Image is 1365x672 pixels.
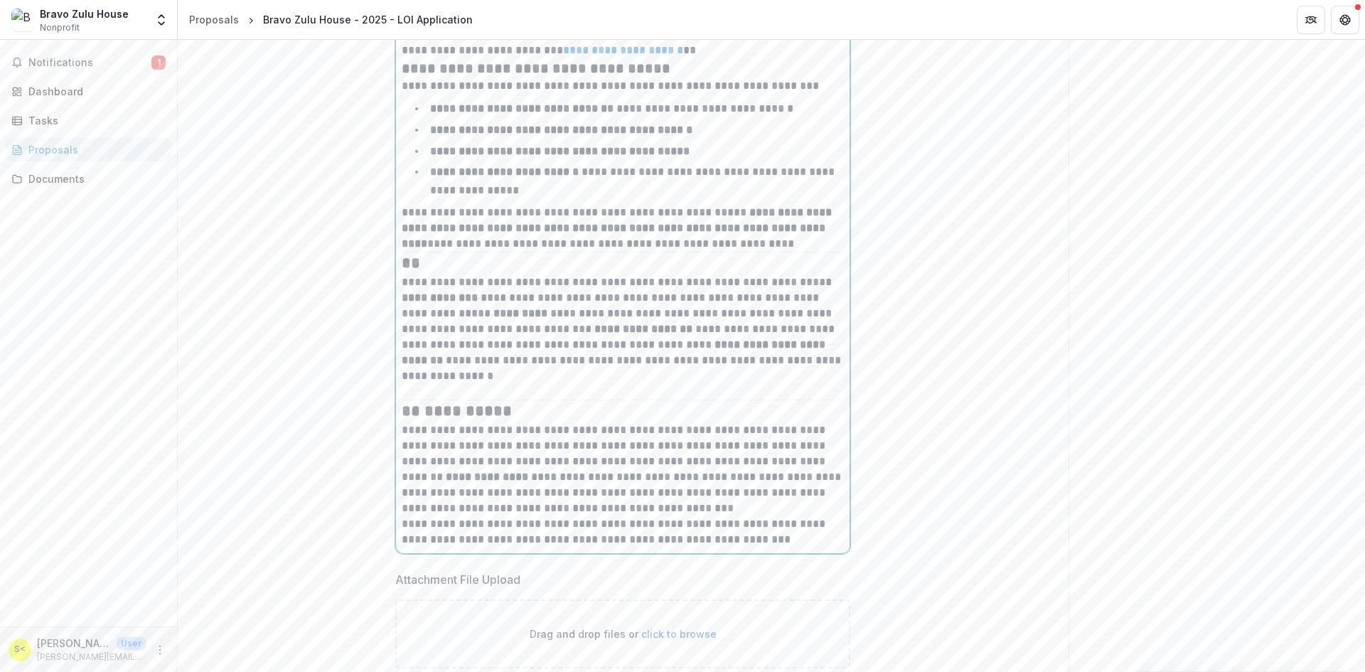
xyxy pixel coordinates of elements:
div: Documents [28,171,160,186]
nav: breadcrumb [183,9,478,30]
span: Notifications [28,57,151,69]
p: User [117,637,146,650]
div: Bravo Zulu House - 2025 - LOI Application [263,12,473,27]
div: Proposals [28,142,160,157]
button: Partners [1297,6,1325,34]
div: Tasks [28,113,160,128]
p: Attachment File Upload [395,571,520,588]
a: Proposals [183,9,245,30]
a: Documents [6,167,171,191]
button: More [151,641,168,658]
span: 1 [151,55,166,70]
div: Proposals [189,12,239,27]
button: Notifications1 [6,51,171,74]
p: [PERSON_NAME][EMAIL_ADDRESS][DOMAIN_NAME] [37,651,146,663]
div: Dashboard [28,84,160,99]
a: Proposals [6,138,171,161]
a: Tasks [6,109,171,132]
span: click to browse [641,628,717,640]
div: Sam Andrews <sam@bravozuluhouse.org> [14,645,26,654]
div: Bravo Zulu House [40,6,129,21]
p: Drag and drop files or [530,626,717,641]
span: Nonprofit [40,21,80,34]
a: Dashboard [6,80,171,103]
img: Bravo Zulu House [11,9,34,31]
p: [PERSON_NAME] <[PERSON_NAME][EMAIL_ADDRESS][DOMAIN_NAME]> [37,636,111,651]
button: Get Help [1331,6,1359,34]
button: Open entity switcher [151,6,171,34]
